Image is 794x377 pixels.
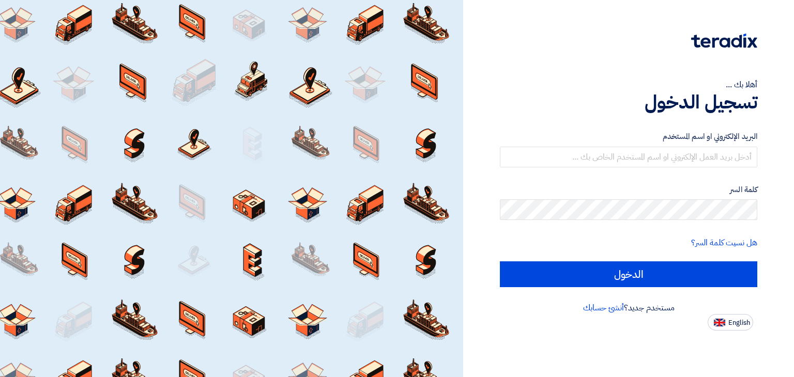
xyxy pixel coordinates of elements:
[714,319,725,326] img: en-US.png
[691,34,757,48] img: Teradix logo
[708,314,753,331] button: English
[500,147,757,167] input: أدخل بريد العمل الإلكتروني او اسم المستخدم الخاص بك ...
[500,78,757,91] div: أهلا بك ...
[500,184,757,196] label: كلمة السر
[500,91,757,114] h1: تسجيل الدخول
[691,237,757,249] a: هل نسيت كلمة السر؟
[728,319,750,326] span: English
[500,302,757,314] div: مستخدم جديد؟
[583,302,624,314] a: أنشئ حسابك
[500,261,757,287] input: الدخول
[500,131,757,143] label: البريد الإلكتروني او اسم المستخدم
